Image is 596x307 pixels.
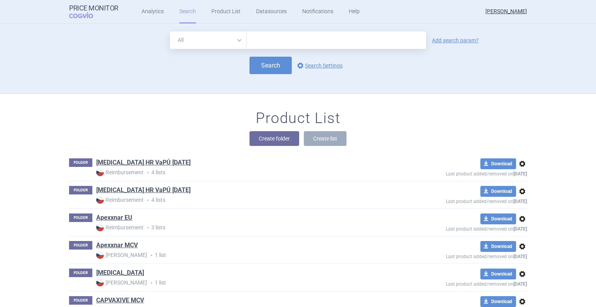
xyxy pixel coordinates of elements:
button: Download [480,296,516,307]
a: Apexxnar EU [96,213,132,222]
i: • [147,251,155,259]
p: 1 list [96,251,390,259]
strong: [DATE] [513,171,527,177]
strong: [DATE] [513,281,527,287]
p: FOLDER [69,269,92,277]
img: CZ [96,224,104,231]
img: CZ [96,251,104,259]
button: Create folder [249,131,299,146]
p: Last product added/removed on [390,169,527,177]
a: Price MonitorCOGVIO [69,4,118,19]
h1: Apexxnar MCV [96,241,138,251]
button: Download [480,213,516,224]
strong: [PERSON_NAME] [96,279,147,286]
h1: CAPVAXIVE MCV [96,296,144,306]
button: Download [480,186,516,197]
strong: Reimbursement [96,196,144,204]
a: Apexxnar MCV [96,241,138,250]
p: Last product added/removed on [390,224,527,232]
button: Search [249,57,292,74]
h1: Product List [256,109,340,127]
p: Last product added/removed on [390,197,527,204]
span: COGVIO [69,12,104,18]
i: • [144,224,151,232]
h1: Bridion [96,269,144,279]
p: 3 lists [96,224,390,232]
i: • [147,279,155,287]
p: Last product added/removed on [390,279,527,287]
strong: Reimbursement [96,168,144,176]
a: [MEDICAL_DATA] HR VaPÚ [DATE] [96,186,191,194]
p: FOLDER [69,158,92,167]
strong: Price Monitor [69,4,118,12]
a: CAPVAXIVE MCV [96,296,144,305]
p: 1 list [96,279,390,287]
button: Download [480,158,516,169]
img: CZ [96,279,104,286]
a: Add search param? [432,38,479,43]
h1: Apexxnar EU [96,213,132,224]
h1: ADEMPAS HR VaPÚ 27.3.2025 [96,186,191,196]
h1: ADEMPAS HR VaPÚ 03.02.2025 [96,158,191,168]
button: Create list [304,131,347,146]
p: 4 lists [96,168,390,177]
strong: [DATE] [513,226,527,232]
p: FOLDER [69,296,92,305]
p: 4 lists [96,196,390,204]
i: • [144,169,151,177]
a: Search Settings [296,61,343,70]
i: • [144,196,151,204]
img: CZ [96,196,104,204]
button: Download [480,241,516,252]
a: [MEDICAL_DATA] HR VaPÚ [DATE] [96,158,191,167]
a: [MEDICAL_DATA] [96,269,144,277]
button: Download [480,269,516,279]
p: FOLDER [69,241,92,250]
p: FOLDER [69,213,92,222]
strong: Reimbursement [96,224,144,231]
p: Last product added/removed on [390,252,527,259]
p: FOLDER [69,186,92,194]
strong: [DATE] [513,254,527,259]
strong: [DATE] [513,199,527,204]
img: CZ [96,168,104,176]
strong: [PERSON_NAME] [96,251,147,259]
